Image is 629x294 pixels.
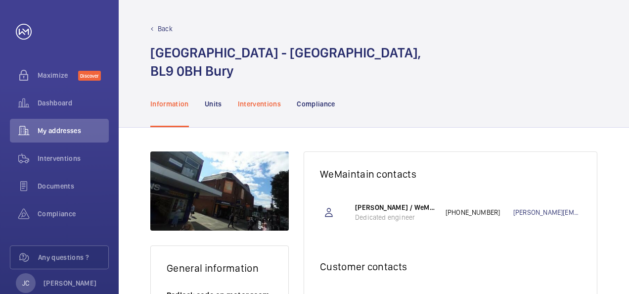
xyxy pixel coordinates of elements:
span: Dashboard [38,98,109,108]
p: Compliance [297,99,335,109]
p: Units [205,99,222,109]
h2: WeMaintain contacts [320,168,581,180]
p: [PERSON_NAME] [44,278,97,288]
p: Interventions [238,99,281,109]
p: JC [22,278,29,288]
p: [PERSON_NAME] / WeMaintain [GEOGRAPHIC_DATA] [355,202,436,212]
span: My addresses [38,126,109,136]
span: Documents [38,181,109,191]
span: Interventions [38,153,109,163]
h2: Customer contacts [320,260,581,273]
h1: [GEOGRAPHIC_DATA] - [GEOGRAPHIC_DATA], BL9 0BH Bury [150,44,421,80]
p: Information [150,99,189,109]
span: Discover [78,71,101,81]
p: Back [158,24,173,34]
a: [PERSON_NAME][EMAIL_ADDRESS][DOMAIN_NAME] [513,207,581,217]
span: Compliance [38,209,109,219]
span: Maximize [38,70,78,80]
p: [PHONE_NUMBER] [446,207,513,217]
span: Any questions ? [38,252,108,262]
h2: General information [167,262,272,274]
p: Dedicated engineer [355,212,436,222]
